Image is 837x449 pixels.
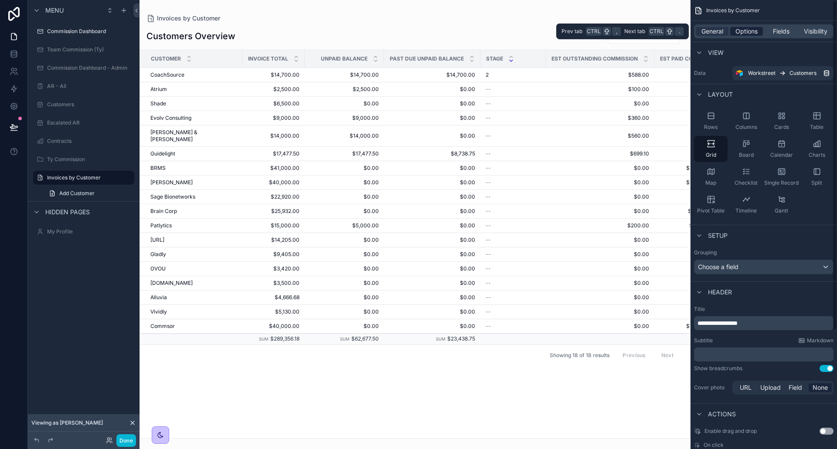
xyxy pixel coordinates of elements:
label: Ty Commission [47,156,133,163]
span: Sage Bionetworks [150,193,195,200]
span: $916.80 [655,193,711,200]
span: Ctrl [649,27,664,36]
label: My Profile [47,228,133,235]
span: $136.80 [655,265,711,272]
span: $1,600.00 [655,323,711,330]
span: -- [486,179,491,186]
label: Customers [47,101,133,108]
span: -- [486,251,491,258]
span: $588.00 [551,71,649,78]
span: [URL] [150,236,164,243]
button: Grid [694,136,728,162]
label: Escalated AR [47,119,133,126]
span: $360.00 [551,115,649,122]
span: $40,000.00 [248,179,299,186]
span: -- [486,165,491,172]
span: $0.00 [655,71,711,78]
span: $0.00 [389,265,475,272]
span: -- [486,222,491,229]
img: Airtable Logo [736,70,743,77]
span: Timeline [735,207,757,214]
span: -- [486,132,491,139]
span: $0.00 [310,294,379,301]
a: Commission Dashboard - Admin [33,61,134,75]
span: $0.00 [310,165,379,172]
span: Viewing as [PERSON_NAME] [31,419,103,426]
span: $0.00 [310,236,379,243]
span: Invoices by Customer [706,7,760,14]
span: Table [810,124,823,131]
span: $14,700.00 [248,71,299,78]
span: $568.20 [655,236,711,243]
h1: Customers Overview [146,30,235,42]
a: WorkstreetCustomers [732,66,834,80]
span: Guidelight [150,150,175,157]
label: Data [694,70,729,77]
span: $14,000.00 [248,132,299,139]
div: scrollable content [694,316,834,330]
span: $400.00 [655,222,711,229]
span: $14,205.00 [248,236,299,243]
span: $0.00 [310,179,379,186]
span: Est Outstanding Commission [551,55,638,62]
span: Patlytics [150,222,172,229]
span: -- [486,115,491,122]
a: Invoices by Customer [33,171,134,185]
label: Subtitle [694,337,713,344]
label: Grouping [694,249,717,256]
span: $9,000.00 [248,115,299,122]
span: -- [486,150,491,157]
span: $0.00 [310,251,379,258]
span: $0.00 [655,150,711,157]
span: $3,420.00 [248,265,299,272]
span: Setup [708,231,728,240]
span: $560.00 [551,132,649,139]
span: Split [811,179,822,186]
label: AR - All [47,83,133,90]
span: $1,037.28 [655,208,711,215]
label: Commission Dashboard - Admin [47,64,133,71]
span: Shade [150,100,166,107]
span: $17,477.50 [310,150,379,157]
span: Hidden pages [45,208,90,216]
span: $0.00 [551,193,649,200]
span: -- [486,193,491,200]
span: Atrium [150,86,167,93]
span: $289,356.18 [270,335,299,342]
span: $25,932.00 [248,208,299,215]
button: Done [116,434,136,447]
span: $0.00 [310,208,379,215]
span: $0.00 [310,323,379,330]
span: -- [486,236,491,243]
span: Fields [773,27,789,36]
span: -- [486,280,491,287]
label: Title [694,306,834,313]
span: -- [486,100,491,107]
span: Evolv Consulting [150,115,191,122]
span: $0.00 [389,86,475,93]
span: $0.00 [551,265,649,272]
span: $9,000.00 [310,115,379,122]
span: $2,500.00 [310,86,379,93]
span: Checklist [735,179,758,186]
span: $0.00 [551,100,649,107]
span: $41,000.00 [248,165,299,172]
button: Rows [694,108,728,134]
span: Menu [45,6,64,15]
span: Next tab [624,28,645,35]
span: Field [789,383,802,392]
span: Stage [486,55,503,62]
span: $0.00 [551,165,649,172]
span: Enable drag and drop [704,428,757,435]
span: -- [486,323,491,330]
span: [DOMAIN_NAME] [150,280,193,287]
span: $15,000.00 [248,222,299,229]
a: My Profile [33,225,134,239]
span: $0.00 [551,308,649,315]
span: Showing 18 of 18 results [550,352,609,359]
a: Ty Commission [33,152,134,166]
span: $0.00 [389,323,475,330]
span: Charts [809,152,825,159]
span: Vividly [150,308,167,315]
span: Calendar [770,152,793,159]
